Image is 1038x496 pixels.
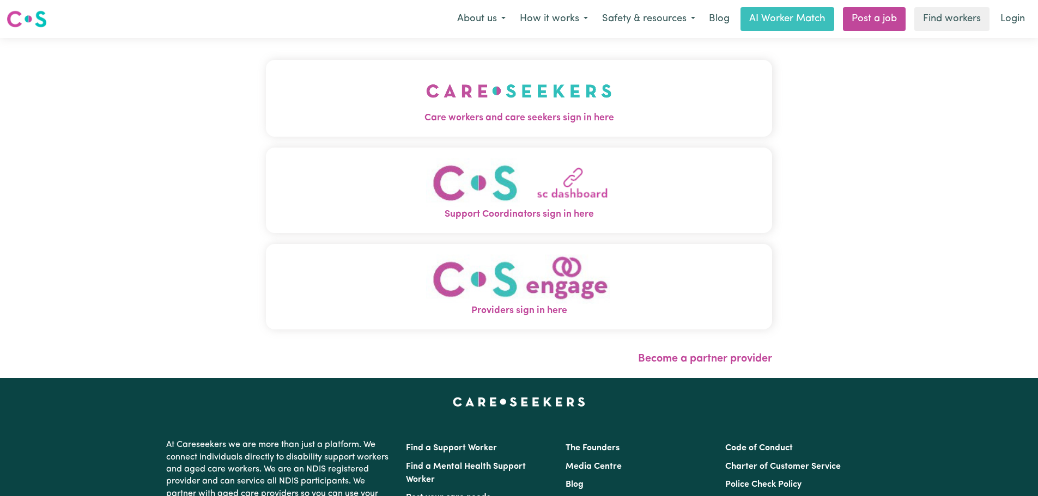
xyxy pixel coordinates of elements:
a: Become a partner provider [638,353,772,364]
a: Find a Mental Health Support Worker [406,462,526,484]
button: Support Coordinators sign in here [266,147,772,232]
a: Login [994,7,1031,31]
a: Blog [702,7,736,31]
a: Police Check Policy [725,480,802,489]
a: Blog [566,480,584,489]
span: Providers sign in here [266,304,772,318]
a: Careseekers logo [7,7,47,32]
a: Find a Support Worker [406,444,497,452]
button: Care workers and care seekers sign in here [266,60,772,136]
a: Careseekers home page [453,397,585,406]
a: The Founders [566,444,620,452]
button: About us [450,8,513,30]
span: Support Coordinators sign in here [266,207,772,222]
span: Care workers and care seekers sign in here [266,111,772,125]
button: Safety & resources [595,8,702,30]
a: Media Centre [566,462,622,471]
a: Charter of Customer Service [725,462,841,471]
button: Providers sign in here [266,243,772,329]
a: Code of Conduct [725,444,793,452]
a: Post a job [843,7,906,31]
button: How it works [513,8,595,30]
img: Careseekers logo [7,9,47,29]
a: AI Worker Match [740,7,834,31]
a: Find workers [914,7,990,31]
